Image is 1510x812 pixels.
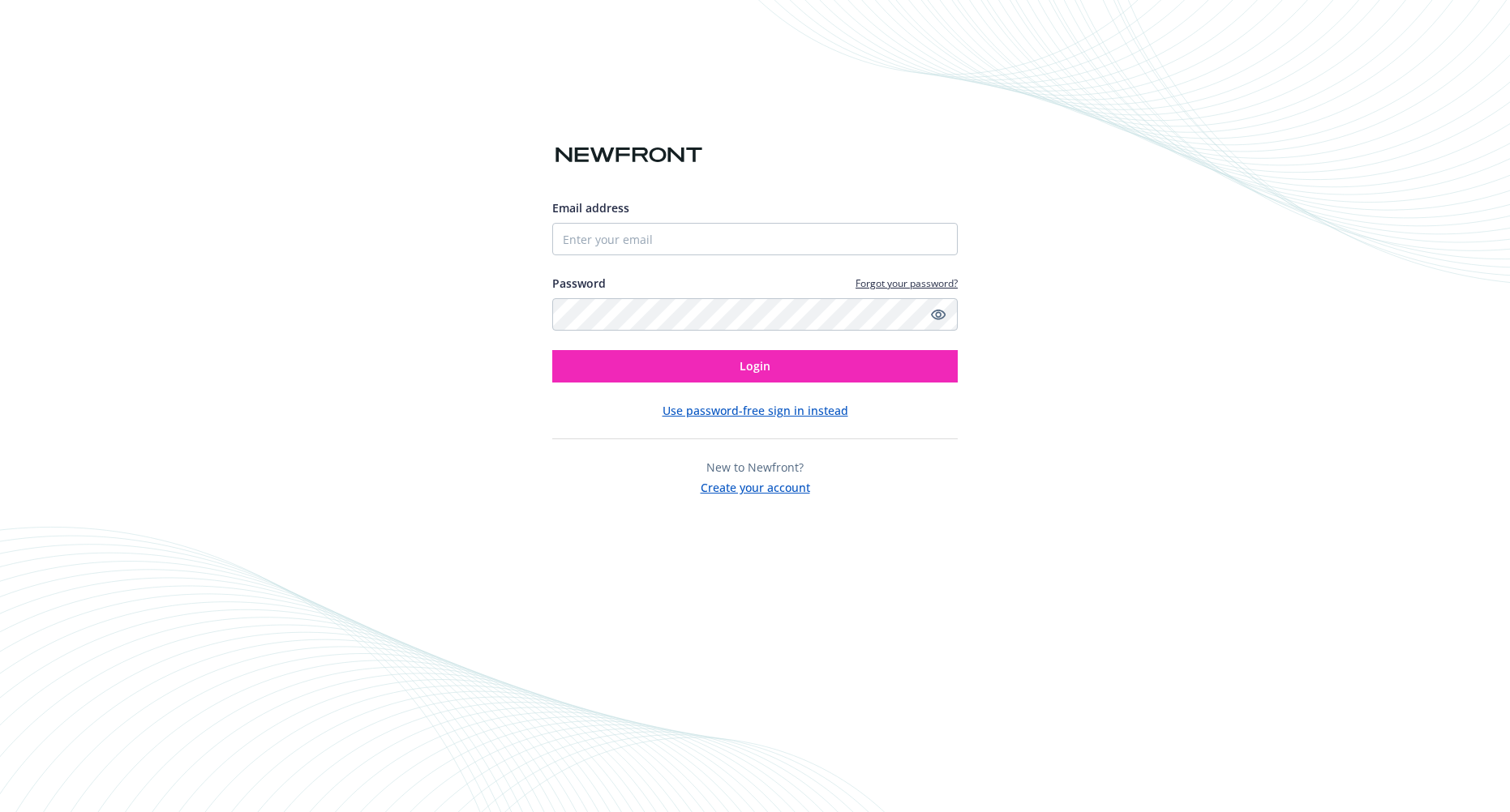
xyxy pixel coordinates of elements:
[552,223,958,255] input: Enter your email
[552,141,706,169] img: Newfront logo
[740,358,770,374] span: Login
[552,350,958,382] button: Login
[856,276,958,290] a: Forgot your password?
[706,459,804,475] span: New to Newfront?
[552,200,629,216] span: Email address
[929,305,948,324] a: Show password
[701,476,810,496] button: Create your account
[552,298,958,331] input: Enter your password
[663,402,848,419] button: Use password-free sign in instead
[552,275,606,292] label: Password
